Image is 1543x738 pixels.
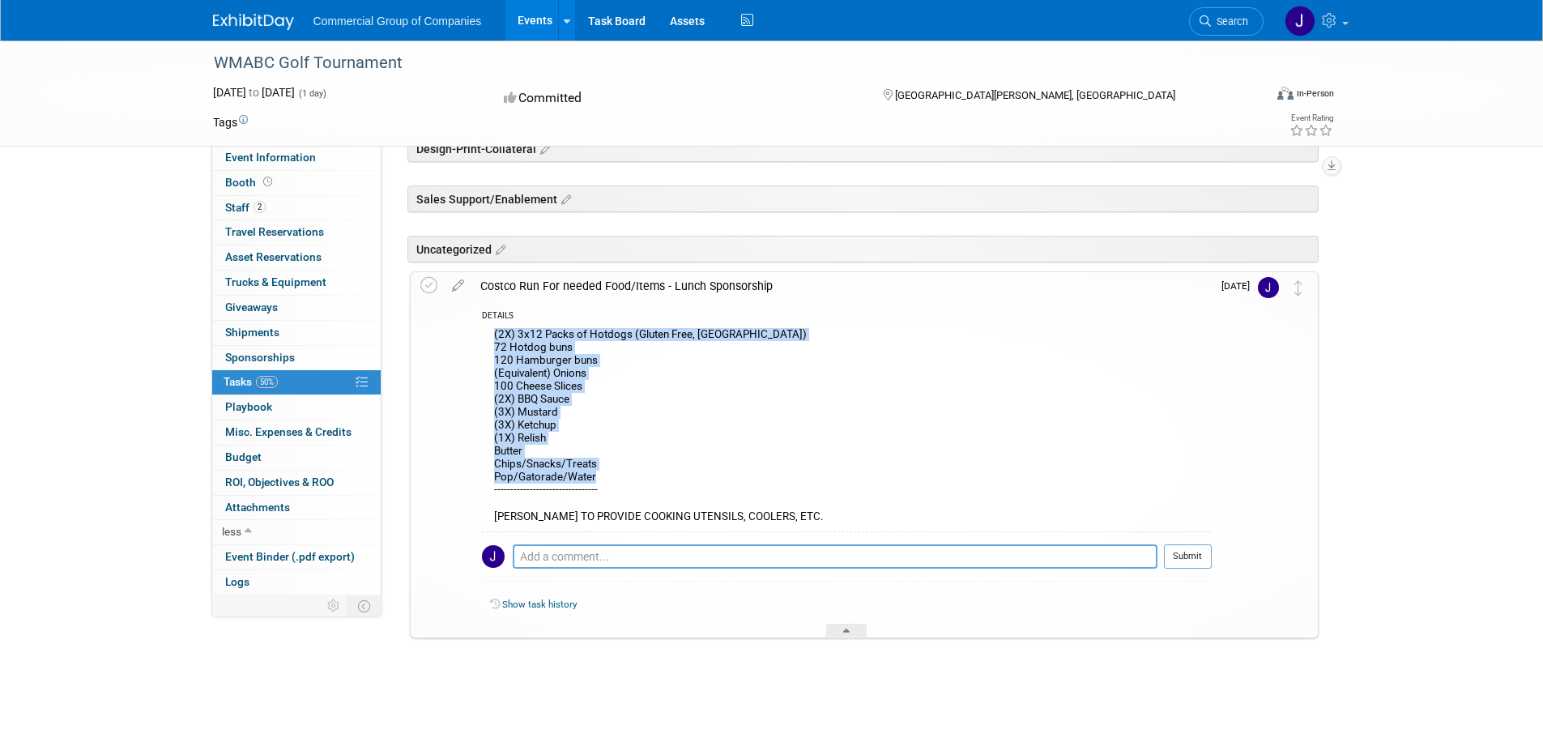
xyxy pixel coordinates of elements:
[320,595,348,616] td: Personalize Event Tab Strip
[212,471,381,495] a: ROI, Objectives & ROO
[212,220,381,245] a: Travel Reservations
[225,275,326,288] span: Trucks & Equipment
[1189,7,1264,36] a: Search
[407,236,1319,262] div: Uncategorized
[225,575,249,588] span: Logs
[212,570,381,595] a: Logs
[1289,114,1333,122] div: Event Rating
[225,501,290,514] span: Attachments
[254,201,266,213] span: 2
[499,84,857,113] div: Committed
[1258,277,1279,298] img: Jason Fast
[225,225,324,238] span: Travel Reservations
[347,595,381,616] td: Toggle Event Tabs
[212,271,381,295] a: Trucks & Equipment
[225,425,352,438] span: Misc. Expenses & Credits
[212,496,381,520] a: Attachments
[260,176,275,188] span: Booth not reserved yet
[482,324,1212,531] div: (2X) 3x12 Packs of Hotdogs (Gluten Free, [GEOGRAPHIC_DATA]) 72 Hotdog buns 120 Hamburger buns (Eq...
[444,279,472,293] a: edit
[225,351,295,364] span: Sponsorships
[557,190,571,207] a: Edit sections
[212,346,381,370] a: Sponsorships
[225,250,322,263] span: Asset Reservations
[212,146,381,170] a: Event Information
[1164,544,1212,569] button: Submit
[502,599,577,610] a: Show task history
[225,176,275,189] span: Booth
[313,15,482,28] span: Commercial Group of Companies
[225,550,355,563] span: Event Binder (.pdf export)
[212,370,381,395] a: Tasks50%
[212,196,381,220] a: Staff2
[212,171,381,195] a: Booth
[212,545,381,569] a: Event Binder (.pdf export)
[246,86,262,99] span: to
[482,310,1212,324] div: DETAILS
[256,376,278,388] span: 50%
[212,395,381,420] a: Playbook
[208,49,1239,78] div: WMABC Golf Tournament
[536,140,550,156] a: Edit sections
[1296,87,1334,100] div: In-Person
[407,186,1319,212] div: Sales Support/Enablement
[492,241,505,257] a: Edit sections
[1221,280,1258,292] span: [DATE]
[472,272,1212,300] div: Costco Run For needed Food/Items - Lunch Sponsorship
[212,296,381,320] a: Giveaways
[212,245,381,270] a: Asset Reservations
[1211,15,1248,28] span: Search
[225,450,262,463] span: Budget
[1277,87,1294,100] img: Format-Inperson.png
[213,86,295,99] span: [DATE] [DATE]
[1285,6,1315,36] img: Jason Fast
[213,114,248,130] td: Tags
[1294,280,1302,296] i: Move task
[225,400,272,413] span: Playbook
[225,301,278,314] span: Giveaways
[297,88,326,99] span: (1 day)
[212,446,381,470] a: Budget
[212,520,381,544] a: less
[213,14,294,30] img: ExhibitDay
[225,151,316,164] span: Event Information
[225,326,279,339] span: Shipments
[482,545,505,568] img: Jason Fast
[212,321,381,345] a: Shipments
[224,375,278,388] span: Tasks
[407,135,1319,162] div: Design-Print-Collateral
[1168,84,1335,109] div: Event Format
[225,201,266,214] span: Staff
[222,525,241,538] span: less
[225,476,334,488] span: ROI, Objectives & ROO
[895,89,1175,101] span: [GEOGRAPHIC_DATA][PERSON_NAME], [GEOGRAPHIC_DATA]
[212,420,381,445] a: Misc. Expenses & Credits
